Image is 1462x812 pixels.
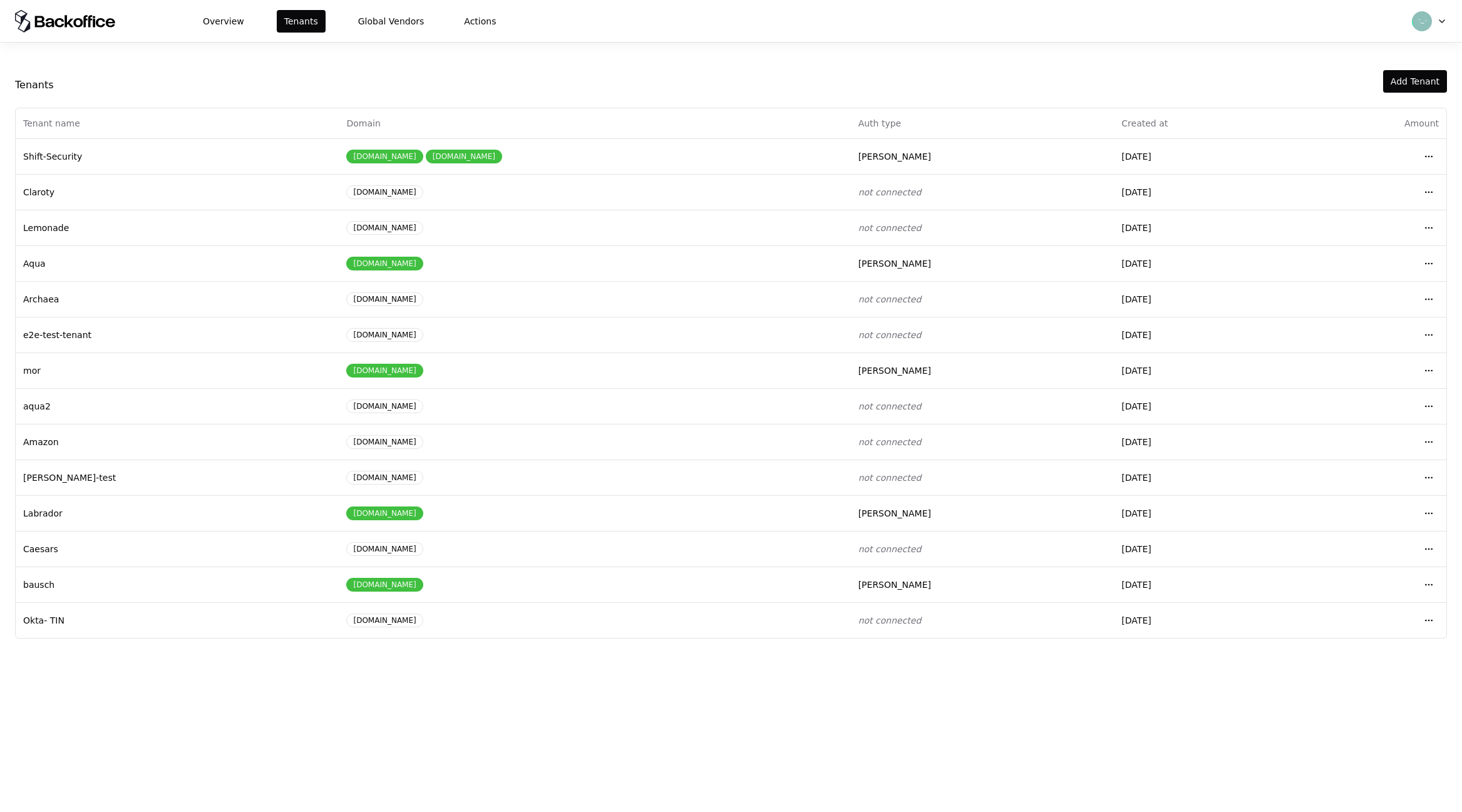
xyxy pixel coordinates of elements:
[1114,210,1298,245] td: [DATE]
[16,424,339,460] td: Amazon
[858,401,922,411] span: not connected
[346,542,423,556] div: [DOMAIN_NAME]
[16,138,339,174] td: Shift-Security
[1114,460,1298,495] td: [DATE]
[346,399,423,413] div: [DOMAIN_NAME]
[1114,108,1298,138] th: Created at
[16,352,339,388] td: mor
[1114,388,1298,424] td: [DATE]
[346,364,423,378] div: [DOMAIN_NAME]
[346,150,423,163] div: [DOMAIN_NAME]
[1114,495,1298,531] td: [DATE]
[1114,531,1298,567] td: [DATE]
[16,567,339,602] td: bausch
[16,602,339,638] td: Okta- TIN
[858,366,931,376] span: [PERSON_NAME]
[16,317,339,352] td: e2e-test-tenant
[346,471,423,485] div: [DOMAIN_NAME]
[277,10,326,33] button: Tenants
[351,10,432,33] button: Global Vendors
[858,508,931,518] span: [PERSON_NAME]
[858,580,931,590] span: [PERSON_NAME]
[1114,602,1298,638] td: [DATE]
[16,531,339,567] td: Caesars
[346,578,423,592] div: [DOMAIN_NAME]
[858,330,922,340] span: not connected
[16,108,339,138] th: Tenant name
[16,460,339,495] td: [PERSON_NAME]-test
[346,614,423,627] div: [DOMAIN_NAME]
[1114,317,1298,352] td: [DATE]
[346,257,423,270] div: [DOMAIN_NAME]
[16,281,339,317] td: Archaea
[16,388,339,424] td: aqua2
[1383,70,1447,93] button: Add Tenant
[195,10,252,33] button: Overview
[858,544,922,554] span: not connected
[1114,567,1298,602] td: [DATE]
[456,10,503,33] button: Actions
[1114,174,1298,210] td: [DATE]
[858,152,931,162] span: [PERSON_NAME]
[858,437,922,447] span: not connected
[1114,245,1298,281] td: [DATE]
[858,294,922,304] span: not connected
[1114,352,1298,388] td: [DATE]
[16,245,339,281] td: Aqua
[346,435,423,449] div: [DOMAIN_NAME]
[858,259,931,269] span: [PERSON_NAME]
[858,223,922,233] span: not connected
[16,495,339,531] td: Labrador
[1114,281,1298,317] td: [DATE]
[346,292,423,306] div: [DOMAIN_NAME]
[1114,138,1298,174] td: [DATE]
[1298,108,1446,138] th: Amount
[858,615,922,625] span: not connected
[426,150,502,163] div: [DOMAIN_NAME]
[15,78,54,93] div: Tenants
[851,108,1115,138] th: Auth type
[339,108,850,138] th: Domain
[1114,424,1298,460] td: [DATE]
[346,506,423,520] div: [DOMAIN_NAME]
[858,473,922,483] span: not connected
[346,185,423,199] div: [DOMAIN_NAME]
[346,221,423,235] div: [DOMAIN_NAME]
[16,210,339,245] td: Lemonade
[346,328,423,342] div: [DOMAIN_NAME]
[858,187,922,197] span: not connected
[16,174,339,210] td: Claroty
